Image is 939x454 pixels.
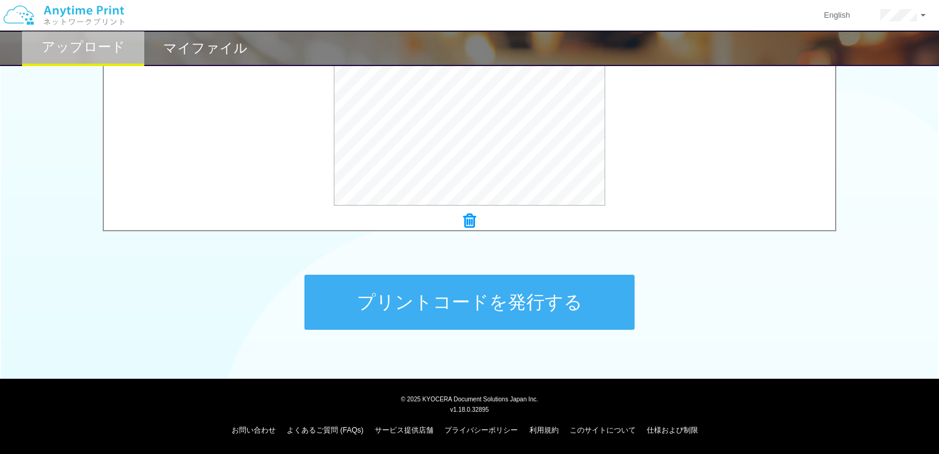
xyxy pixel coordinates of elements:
span: © 2025 KYOCERA Document Solutions Japan Inc. [401,395,539,403]
a: 利用規約 [529,426,559,434]
h2: アップロード [42,40,125,54]
h2: マイファイル [163,41,248,56]
span: v1.18.0.32895 [450,406,488,413]
a: サービス提供店舗 [375,426,433,434]
a: このサイトについて [570,426,636,434]
a: よくあるご質問 (FAQs) [287,426,363,434]
button: プリントコードを発行する [304,275,635,330]
a: プライバシーポリシー [444,426,518,434]
a: 仕様および制限 [647,426,698,434]
a: お問い合わせ [232,426,276,434]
